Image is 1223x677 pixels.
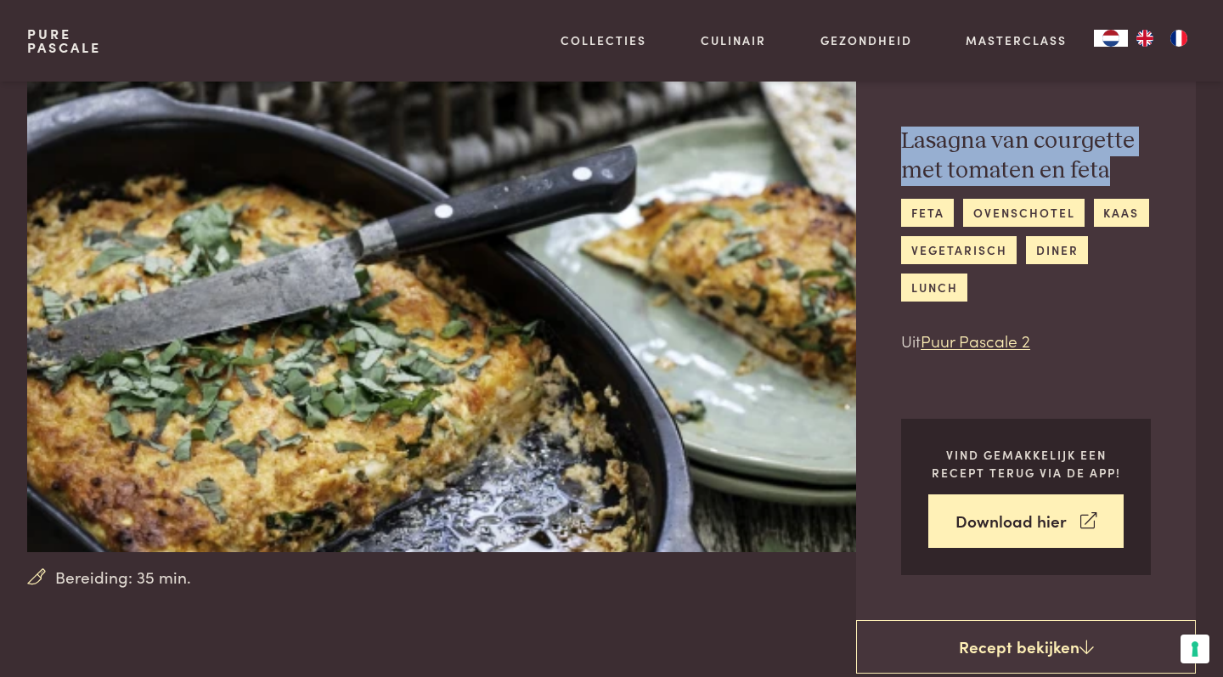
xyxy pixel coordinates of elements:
[1094,30,1128,47] a: NL
[1128,30,1196,47] ul: Language list
[701,31,766,49] a: Culinair
[55,565,191,590] span: Bereiding: 35 min.
[1094,199,1149,227] a: kaas
[928,446,1124,481] p: Vind gemakkelijk een recept terug via de app!
[1128,30,1162,47] a: EN
[921,329,1030,352] a: Puur Pascale 2
[901,127,1151,185] h2: Lasagna van courgette met tomaten en feta
[901,236,1017,264] a: vegetarisch
[928,494,1124,548] a: Download hier
[561,31,646,49] a: Collecties
[820,31,912,49] a: Gezondheid
[856,620,1196,674] a: Recept bekijken
[1026,236,1088,264] a: diner
[1162,30,1196,47] a: FR
[963,199,1085,227] a: ovenschotel
[901,199,954,227] a: feta
[1181,635,1209,663] button: Uw voorkeuren voor toestemming voor trackingtechnologieën
[966,31,1067,49] a: Masterclass
[27,27,101,54] a: PurePascale
[901,329,1151,353] p: Uit
[1094,30,1128,47] div: Language
[901,274,967,302] a: lunch
[1094,30,1196,47] aside: Language selected: Nederlands
[27,30,897,552] img: Lasagna van courgette met tomaten en feta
